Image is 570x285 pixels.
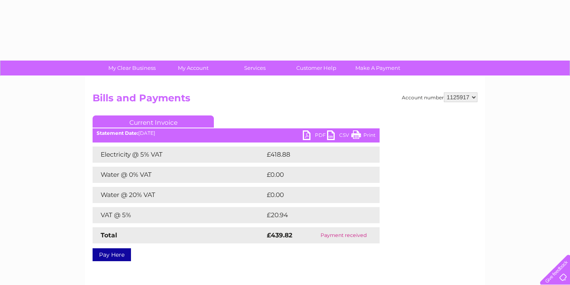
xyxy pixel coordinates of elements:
[344,61,411,75] a: Make A Payment
[99,61,165,75] a: My Clear Business
[351,130,376,142] a: Print
[93,207,265,223] td: VAT @ 5%
[160,61,227,75] a: My Account
[265,187,361,203] td: £0.00
[265,167,361,183] td: £0.00
[222,61,288,75] a: Services
[327,130,351,142] a: CSV
[93,130,380,136] div: [DATE]
[93,92,477,108] h2: Bills and Payments
[303,130,327,142] a: PDF
[97,130,138,136] b: Statement Date:
[93,248,131,261] a: Pay Here
[93,167,265,183] td: Water @ 0% VAT
[267,231,292,239] strong: £439.82
[402,92,477,102] div: Account number
[93,115,214,128] a: Current Invoice
[307,227,380,243] td: Payment received
[265,147,365,163] td: £418.88
[93,187,265,203] td: Water @ 20% VAT
[265,207,364,223] td: £20.94
[283,61,350,75] a: Customer Help
[93,147,265,163] td: Electricity @ 5% VAT
[101,231,117,239] strong: Total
